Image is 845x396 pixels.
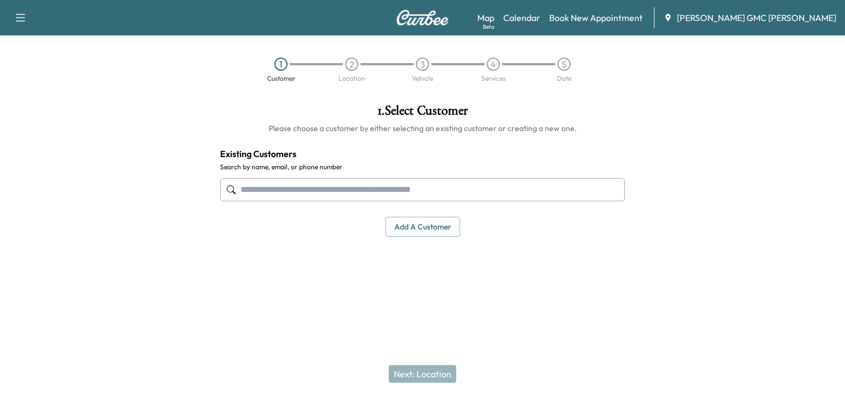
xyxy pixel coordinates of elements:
div: 5 [557,58,571,71]
button: Add a customer [385,217,460,237]
div: Customer [267,75,295,82]
h1: 1 . Select Customer [220,104,625,123]
div: Beta [483,23,494,31]
div: 1 [274,58,288,71]
div: 4 [487,58,500,71]
div: Vehicle [412,75,433,82]
div: 2 [345,58,358,71]
a: Book New Appointment [549,11,643,24]
div: Date [557,75,571,82]
div: 3 [416,58,429,71]
label: Search by name, email, or phone number [220,163,625,171]
div: Services [481,75,505,82]
a: Calendar [503,11,540,24]
div: Location [338,75,365,82]
h6: Please choose a customer by either selecting an existing customer or creating a new one. [220,123,625,134]
a: MapBeta [477,11,494,24]
h4: Existing Customers [220,147,625,160]
span: [PERSON_NAME] GMC [PERSON_NAME] [677,11,836,24]
img: Curbee Logo [396,10,449,25]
